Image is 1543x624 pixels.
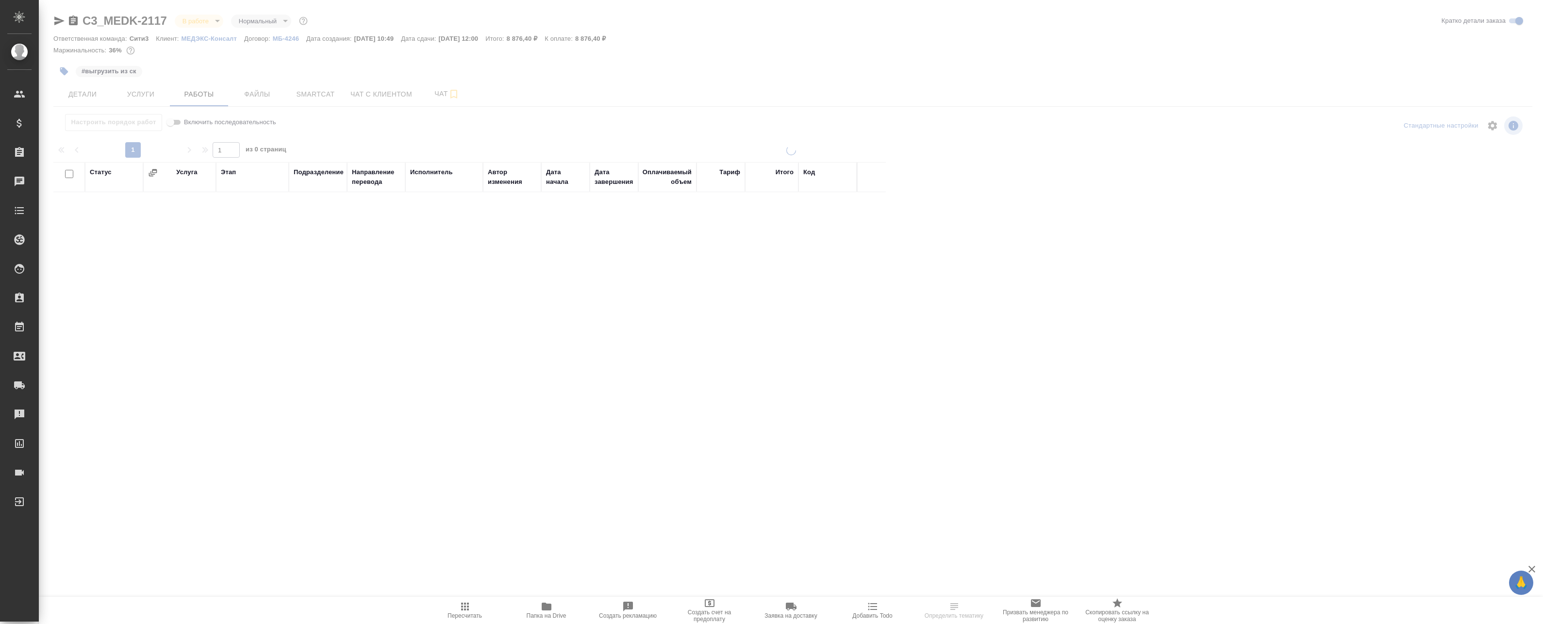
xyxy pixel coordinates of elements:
span: Добавить Todo [852,612,892,619]
button: Пересчитать [424,597,506,624]
div: Автор изменения [488,167,536,187]
button: Добавить Todo [832,597,913,624]
button: Призвать менеджера по развитию [995,597,1077,624]
div: Дата начала [546,167,585,187]
div: Направление перевода [352,167,400,187]
span: 🙏 [1513,573,1529,593]
div: Подразделение [294,167,344,177]
button: Заявка на доставку [750,597,832,624]
div: Этап [221,167,236,177]
button: Скопировать ссылку на оценку заказа [1077,597,1158,624]
div: Итого [776,167,794,177]
div: Тариф [719,167,740,177]
span: Создать рекламацию [599,612,657,619]
span: Папка на Drive [527,612,566,619]
div: Услуга [176,167,197,177]
span: Пересчитать [448,612,482,619]
button: Определить тематику [913,597,995,624]
div: Статус [90,167,112,177]
div: Дата завершения [595,167,633,187]
button: Создать счет на предоплату [669,597,750,624]
span: Определить тематику [925,612,983,619]
button: Сгруппировать [148,168,158,178]
div: Код [803,167,815,177]
span: Скопировать ссылку на оценку заказа [1082,609,1152,623]
button: 🙏 [1509,571,1533,595]
div: Исполнитель [410,167,453,177]
button: Создать рекламацию [587,597,669,624]
button: Папка на Drive [506,597,587,624]
span: Заявка на доставку [764,612,817,619]
span: Создать счет на предоплату [675,609,745,623]
span: Призвать менеджера по развитию [1001,609,1071,623]
div: Оплачиваемый объем [643,167,692,187]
